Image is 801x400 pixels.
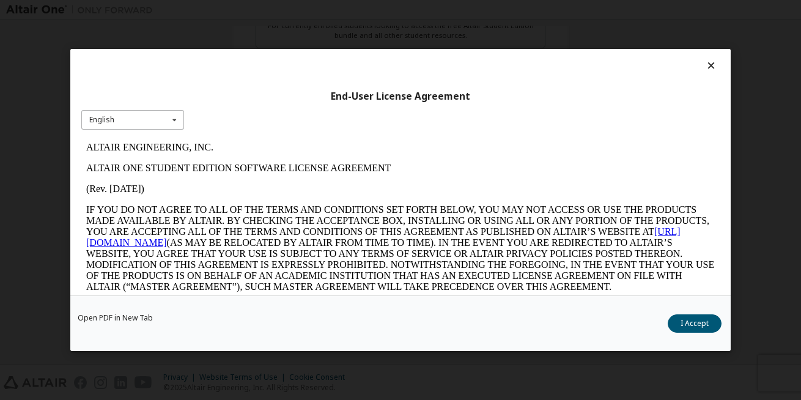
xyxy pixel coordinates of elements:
button: I Accept [668,314,722,333]
p: (Rev. [DATE]) [5,46,633,57]
p: IF YOU DO NOT AGREE TO ALL OF THE TERMS AND CONDITIONS SET FORTH BELOW, YOU MAY NOT ACCESS OR USE... [5,67,633,155]
p: This Altair One Student Edition Software License Agreement (“Agreement”) is between Altair Engine... [5,165,633,209]
p: ALTAIR ONE STUDENT EDITION SOFTWARE LICENSE AGREEMENT [5,26,633,37]
a: Open PDF in New Tab [78,314,153,322]
div: English [89,116,114,124]
p: ALTAIR ENGINEERING, INC. [5,5,633,16]
a: [URL][DOMAIN_NAME] [5,89,599,111]
div: End-User License Agreement [81,91,720,103]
